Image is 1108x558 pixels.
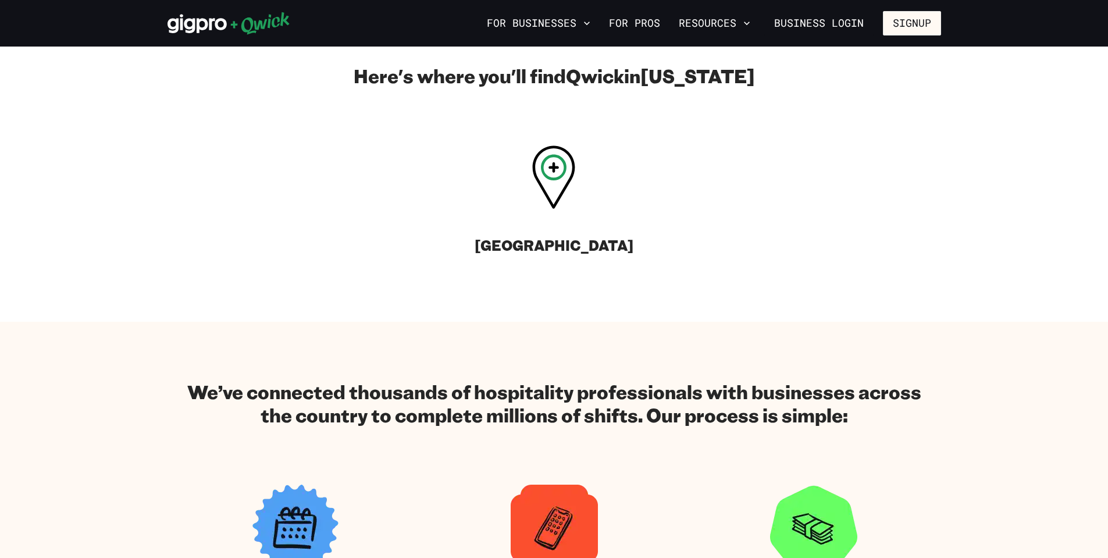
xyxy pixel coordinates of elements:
[674,13,755,33] button: Resources
[429,145,679,264] a: [GEOGRAPHIC_DATA]
[604,13,665,33] a: For Pros
[883,11,941,35] button: Signup
[764,11,874,35] a: Business Login
[179,380,929,427] h2: We’ve connected thousands of hospitality professionals with businesses across the country to comp...
[475,236,633,254] h3: [GEOGRAPHIC_DATA]
[482,13,595,33] button: For Businesses
[354,64,755,87] h2: Here's where you'll find Qwick in [US_STATE]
